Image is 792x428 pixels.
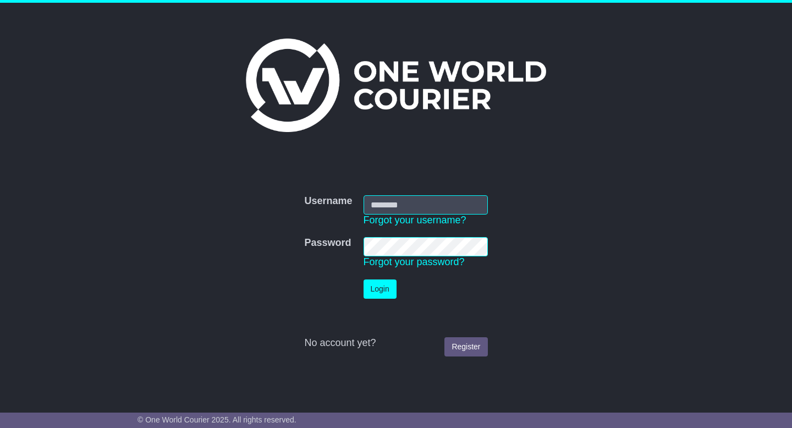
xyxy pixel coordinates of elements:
a: Forgot your password? [364,256,465,267]
label: Password [304,237,351,249]
img: One World [246,39,546,132]
label: Username [304,195,352,207]
button: Login [364,279,397,299]
a: Register [444,337,487,356]
span: © One World Courier 2025. All rights reserved. [137,415,296,424]
a: Forgot your username? [364,215,466,226]
div: No account yet? [304,337,487,349]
